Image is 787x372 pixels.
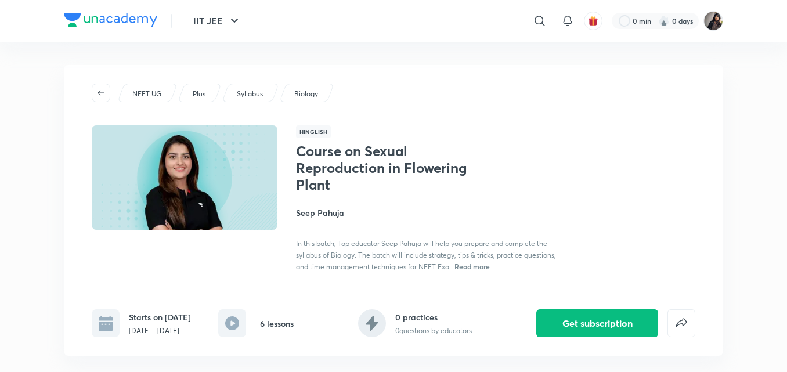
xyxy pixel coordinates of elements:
[64,13,157,27] img: Company Logo
[186,9,248,32] button: IIT JEE
[132,89,161,99] p: NEET UG
[90,124,279,231] img: Thumbnail
[395,326,472,336] p: 0 questions by educators
[454,262,490,271] span: Read more
[703,11,723,31] img: Afeera M
[64,13,157,30] a: Company Logo
[293,89,320,99] a: Biology
[395,311,472,323] h6: 0 practices
[667,309,695,337] button: false
[260,317,294,330] h6: 6 lessons
[296,239,556,271] span: In this batch, Top educator Seep Pahuja will help you prepare and complete the syllabus of Biolog...
[193,89,205,99] p: Plus
[588,16,598,26] img: avatar
[658,15,670,27] img: streak
[584,12,602,30] button: avatar
[237,89,263,99] p: Syllabus
[129,311,191,323] h6: Starts on [DATE]
[296,143,486,193] h1: Course on Sexual Reproduction in Flowering Plant
[536,309,658,337] button: Get subscription
[235,89,265,99] a: Syllabus
[191,89,208,99] a: Plus
[129,326,191,336] p: [DATE] - [DATE]
[131,89,164,99] a: NEET UG
[296,207,556,219] h4: Seep Pahuja
[296,125,331,138] span: Hinglish
[294,89,318,99] p: Biology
